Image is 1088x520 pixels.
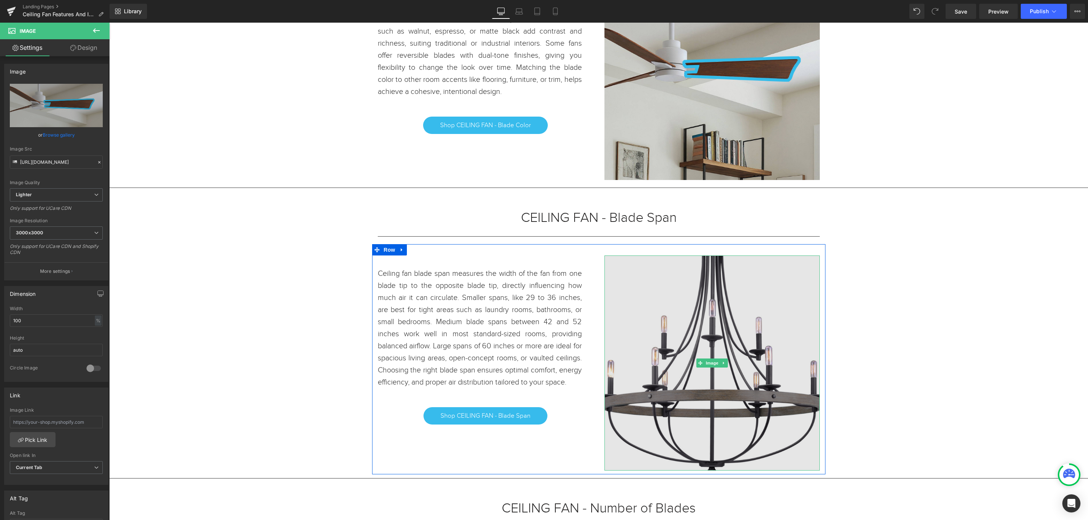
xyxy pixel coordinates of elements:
[510,4,528,19] a: Laptop
[10,453,103,458] div: Open link In
[595,336,611,345] span: Image
[10,64,26,75] div: Image
[10,388,20,398] div: Link
[331,389,421,398] span: Shop CEILING FAN - Blade Span
[10,365,79,373] div: Circle Image
[10,408,103,413] div: Image Link
[10,491,28,502] div: Alt Tag
[76,44,82,50] img: tab_keywords_by_traffic_grey.svg
[5,262,108,280] button: More settings
[927,4,943,19] button: Redo
[21,12,37,18] div: v 4.0.25
[23,11,95,17] span: Ceiling Fan Features And Information
[16,230,43,235] b: 3000x3000
[10,416,103,428] input: https://your-shop.myshopify.com
[10,180,103,185] div: Image Quality
[22,44,28,50] img: tab_domain_overview_orange.svg
[909,4,924,19] button: Undo
[1070,4,1085,19] button: More
[331,98,422,107] span: Shop CEILING FAN - Blade Color
[1030,8,1049,14] span: Publish
[988,8,1009,15] span: Preview
[10,344,103,356] input: auto
[269,246,473,364] span: Ceiling fan blade span measures the width of the fan from one blade tip to the opposite blade tip...
[10,335,103,341] div: Height
[314,385,438,402] a: Shop CEILING FAN - Blade Span
[610,336,618,345] a: Expand / Collapse
[492,4,510,19] a: Desktop
[12,20,18,26] img: website_grey.svg
[10,205,103,216] div: Only support for UCare CDN
[30,45,68,49] div: Domain Overview
[269,192,711,198] h1: CEILING FAN - Blade Span
[10,243,103,260] div: Only support for UCare CDN and Shopify CDN
[10,218,103,223] div: Image Resolution
[1062,494,1080,512] div: Open Intercom Messenger
[10,511,103,516] div: Alt Tag
[43,128,75,142] a: Browse gallery
[979,4,1018,19] a: Preview
[10,314,103,327] input: auto
[10,286,36,297] div: Dimension
[56,39,111,56] a: Design
[20,28,36,34] span: Image
[546,4,564,19] a: Mobile
[273,222,288,233] span: Row
[95,315,102,326] div: %
[16,192,32,197] b: Lighter
[10,155,103,169] input: Link
[10,432,56,447] a: Pick Link
[23,4,110,10] a: Landing Pages
[16,465,43,470] b: Current Tab
[20,20,83,26] div: Domain: [DOMAIN_NAME]
[955,8,967,15] span: Save
[269,482,711,489] h1: CEILING FAN - Number of Blades
[12,12,18,18] img: logo_orange.svg
[110,4,147,19] a: New Library
[1021,4,1067,19] button: Publish
[528,4,546,19] a: Tablet
[85,45,125,49] div: Keywords by Traffic
[10,131,103,139] div: or
[10,146,103,152] div: Image Src
[124,8,142,15] span: Library
[40,268,70,275] p: More settings
[314,94,439,111] a: Shop CEILING FAN - Blade Color
[288,222,298,233] a: Expand / Collapse
[10,306,103,311] div: Width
